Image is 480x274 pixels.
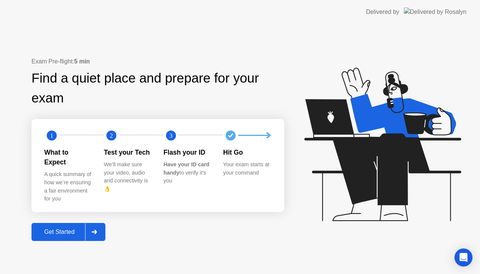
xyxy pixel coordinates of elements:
div: Flash your ID [163,148,211,157]
div: A quick summary of how we’re ensuring a fair environment for you [44,170,92,203]
div: Test your Tech [104,148,151,157]
div: Hit Go [223,148,271,157]
text: 1 [50,132,53,139]
div: Exam Pre-flight: [31,57,284,66]
div: Open Intercom Messenger [454,248,472,266]
div: Delivered by [366,8,399,17]
div: We’ll make sure your video, audio and connectivity is 👌 [104,161,151,193]
div: to verify it’s you [163,161,211,185]
b: Have your ID card handy [163,161,209,176]
div: Your exam starts at your command [223,161,271,177]
b: 5 min [74,58,90,65]
text: 2 [110,132,113,139]
div: Get Started [34,229,85,235]
text: 3 [169,132,172,139]
div: What to Expect [44,148,92,167]
img: Delivered by Rosalyn [404,8,466,16]
button: Get Started [31,223,105,241]
div: Find a quiet place and prepare for your exam [31,68,284,108]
